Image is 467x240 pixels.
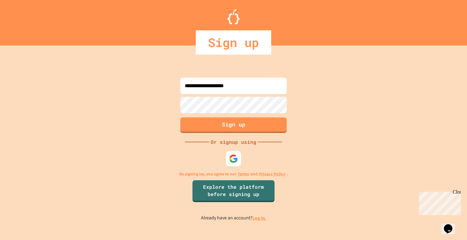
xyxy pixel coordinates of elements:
a: Explore the platform before signing up [192,180,275,202]
img: google-icon.svg [229,154,238,163]
iframe: chat widget [441,216,461,234]
div: Or signup using [209,138,258,146]
iframe: chat widget [417,189,461,215]
div: Sign up [196,30,271,55]
p: By signing up, you agree to our and . [179,171,288,177]
img: Logo.svg [227,9,240,24]
a: Privacy Policy [259,171,285,177]
div: Chat with us now!Close [2,2,42,39]
a: Terms [238,171,249,177]
p: Already have an account? [201,214,266,222]
button: Sign up [180,117,287,133]
a: Log in. [252,215,266,221]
